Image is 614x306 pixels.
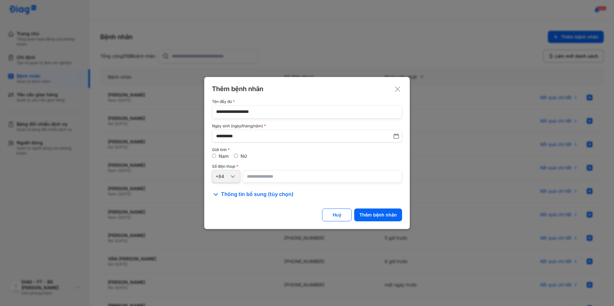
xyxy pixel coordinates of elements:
div: Giới tính [212,148,402,152]
div: +84 [215,174,229,179]
button: Huỷ [322,208,352,221]
label: Nam [219,153,229,159]
div: Thêm bệnh nhân [212,85,402,93]
span: Thông tin bổ sung (tùy chọn) [221,191,294,198]
div: Thêm bệnh nhân [359,212,397,218]
div: Số điện thoại [212,164,402,169]
div: Ngày sinh (ngày/tháng/năm) [212,124,402,128]
label: Nữ [241,153,247,159]
button: Thêm bệnh nhân [354,208,402,221]
div: Tên đầy đủ [212,99,402,104]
